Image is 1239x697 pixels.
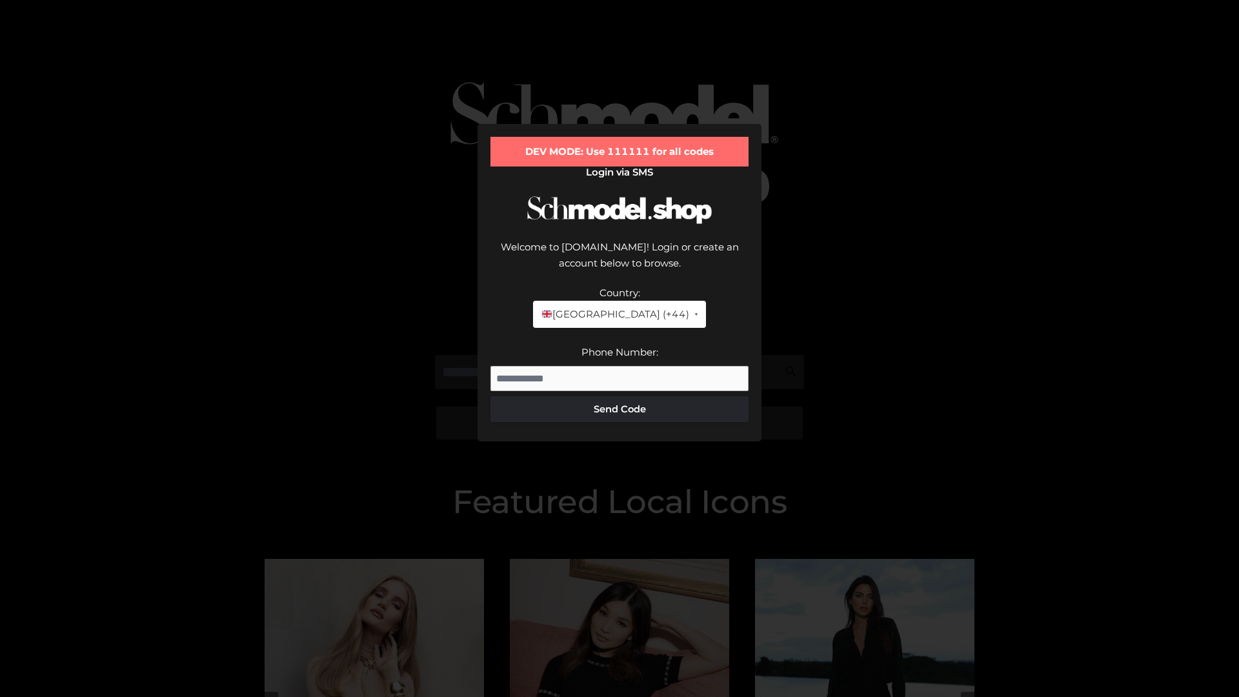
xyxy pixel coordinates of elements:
img: Schmodel Logo [523,185,716,236]
label: Country: [599,287,640,299]
label: Phone Number: [581,346,658,358]
h2: Login via SMS [490,167,749,178]
div: Welcome to [DOMAIN_NAME]! Login or create an account below to browse. [490,239,749,285]
img: 🇬🇧 [542,309,552,319]
div: DEV MODE: Use 111111 for all codes [490,137,749,167]
button: Send Code [490,396,749,422]
span: [GEOGRAPHIC_DATA] (+44) [541,306,689,323]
